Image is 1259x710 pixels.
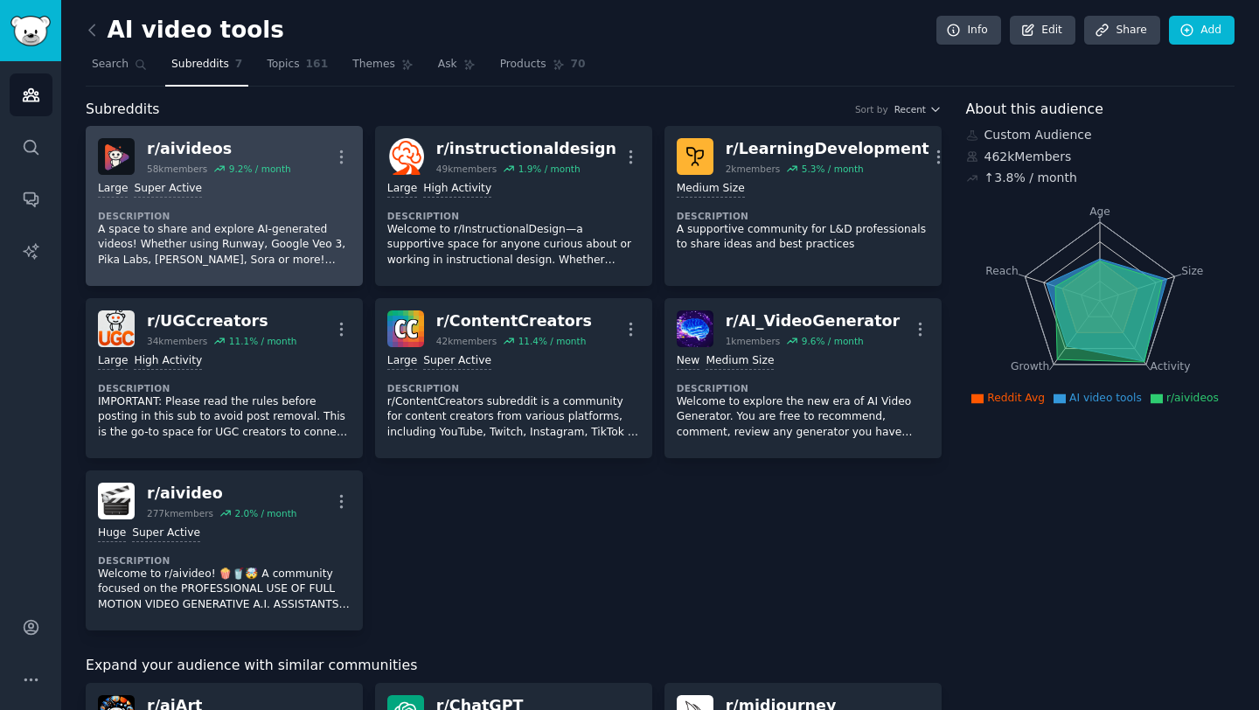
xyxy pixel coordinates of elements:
img: aivideo [98,483,135,519]
span: Reddit Avg [987,392,1045,404]
div: 1k members [726,335,781,347]
img: aivideos [98,138,135,175]
a: Products70 [494,51,592,87]
a: Ask [432,51,482,87]
span: Recent [894,103,926,115]
div: 5.3 % / month [802,163,864,175]
img: GummySearch logo [10,16,51,46]
span: About this audience [966,99,1103,121]
tspan: Reach [985,264,1019,276]
div: High Activity [423,181,491,198]
p: IMPORTANT: Please read the rules before posting in this sub to avoid post removal. This is the go... [98,394,351,441]
span: AI video tools [1069,392,1142,404]
span: 70 [571,57,586,73]
div: r/ aivideo [147,483,296,505]
div: Custom Audience [966,126,1235,144]
h2: AI video tools [86,17,284,45]
dt: Description [387,210,640,222]
div: New [677,353,700,370]
span: Products [500,57,546,73]
a: Info [936,16,1001,45]
img: LearningDevelopment [677,138,713,175]
img: instructionaldesign [387,138,424,175]
div: Large [387,181,417,198]
p: Welcome to r/aivideo! 🍿🥤🤯 A community focused on the PROFESSIONAL USE OF FULL MOTION VIDEO GENERA... [98,567,351,613]
p: r/ContentCreators subreddit is a community for content creators from various platforms, including... [387,394,640,441]
div: 462k Members [966,148,1235,166]
a: UGCcreatorsr/UGCcreators34kmembers11.1% / monthLargeHigh ActivityDescriptionIMPORTANT: Please rea... [86,298,363,458]
a: Themes [346,51,420,87]
dt: Description [677,382,929,394]
a: aivideosr/aivideos58kmembers9.2% / monthLargeSuper ActiveDescriptionA space to share and explore ... [86,126,363,286]
a: instructionaldesignr/instructionaldesign49kmembers1.9% / monthLargeHigh ActivityDescriptionWelcom... [375,126,652,286]
a: aivideor/aivideo277kmembers2.0% / monthHugeSuper ActiveDescriptionWelcome to r/aivideo! 🍿🥤🤯 A com... [86,470,363,630]
span: Expand your audience with similar communities [86,655,417,677]
div: r/ aivideos [147,138,291,160]
div: 9.6 % / month [802,335,864,347]
p: Welcome to r/InstructionalDesign—a supportive space for anyone curious about or working in instru... [387,222,640,268]
div: Super Active [134,181,202,198]
dt: Description [677,210,929,222]
span: 7 [235,57,243,73]
img: UGCcreators [98,310,135,347]
dt: Description [98,382,351,394]
div: Large [98,181,128,198]
a: Subreddits7 [165,51,248,87]
div: r/ AI_VideoGenerator [726,310,901,332]
div: r/ instructionaldesign [436,138,616,160]
div: r/ UGCcreators [147,310,296,332]
a: Topics161 [261,51,334,87]
div: 58k members [147,163,207,175]
span: Subreddits [86,99,160,121]
img: ContentCreators [387,310,424,347]
div: Large [387,353,417,370]
tspan: Activity [1150,360,1190,372]
div: r/ LearningDevelopment [726,138,929,160]
div: Medium Size [677,181,745,198]
span: Topics [267,57,299,73]
dt: Description [98,210,351,222]
div: 277k members [147,507,213,519]
tspan: Size [1181,264,1203,276]
div: 11.1 % / month [229,335,297,347]
p: A space to share and explore AI-generated videos! Whether using Runway, Google Veo 3, Pika Labs, ... [98,222,351,268]
div: Medium Size [706,353,774,370]
tspan: Age [1089,205,1110,218]
p: Welcome to explore the new era of AI Video Generator. You are free to recommend, comment, review ... [677,394,929,441]
span: 161 [306,57,329,73]
a: Add [1169,16,1235,45]
button: Recent [894,103,942,115]
a: ContentCreatorsr/ContentCreators42kmembers11.4% / monthLargeSuper ActiveDescriptionr/ContentCreat... [375,298,652,458]
span: r/aivideos [1166,392,1219,404]
div: Huge [98,526,126,542]
a: Search [86,51,153,87]
dt: Description [98,554,351,567]
dt: Description [387,382,640,394]
p: A supportive community for L&D professionals to share ideas and best practices [677,222,929,253]
a: Edit [1010,16,1075,45]
div: High Activity [134,353,202,370]
div: 2k members [726,163,781,175]
a: AI_VideoGeneratorr/AI_VideoGenerator1kmembers9.6% / monthNewMedium SizeDescriptionWelcome to expl... [664,298,942,458]
div: Super Active [132,526,200,542]
a: LearningDevelopmentr/LearningDevelopment2kmembers5.3% / monthMedium SizeDescriptionA supportive c... [664,126,942,286]
div: 42k members [436,335,497,347]
div: 9.2 % / month [229,163,291,175]
a: Share [1084,16,1159,45]
div: 49k members [436,163,497,175]
span: Ask [438,57,457,73]
img: AI_VideoGenerator [677,310,713,347]
tspan: Growth [1011,360,1049,372]
div: ↑ 3.8 % / month [984,169,1077,187]
div: 2.0 % / month [234,507,296,519]
span: Themes [352,57,395,73]
div: 1.9 % / month [518,163,581,175]
div: Super Active [423,353,491,370]
span: Search [92,57,129,73]
div: Large [98,353,128,370]
div: Sort by [855,103,888,115]
div: 34k members [147,335,207,347]
div: r/ ContentCreators [436,310,592,332]
div: 11.4 % / month [518,335,587,347]
span: Subreddits [171,57,229,73]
